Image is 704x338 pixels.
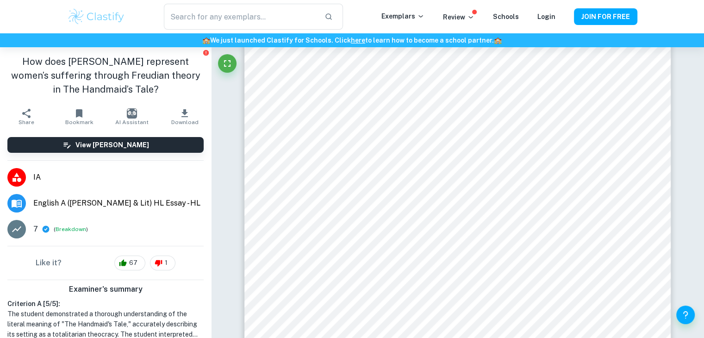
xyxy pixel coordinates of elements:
[202,49,209,56] button: Report issue
[218,54,237,73] button: Fullscreen
[7,137,204,153] button: View [PERSON_NAME]
[33,224,38,235] p: 7
[160,258,173,268] span: 1
[65,119,93,125] span: Bookmark
[75,140,149,150] h6: View [PERSON_NAME]
[56,225,86,233] button: Breakdown
[574,8,637,25] button: JOIN FOR FREE
[54,225,88,234] span: ( )
[36,257,62,269] h6: Like it?
[124,258,143,268] span: 67
[493,13,519,20] a: Schools
[676,306,695,324] button: Help and Feedback
[67,7,126,26] img: Clastify logo
[19,119,34,125] span: Share
[33,198,204,209] span: English A ([PERSON_NAME] & Lit) HL Essay - HL
[7,55,204,96] h1: How does [PERSON_NAME] represent women’s suffering through Freudian theory in The Handmaid’s Tale?
[150,256,175,270] div: 1
[114,256,145,270] div: 67
[106,104,158,130] button: AI Assistant
[158,104,211,130] button: Download
[53,104,106,130] button: Bookmark
[33,172,204,183] span: IA
[115,119,149,125] span: AI Assistant
[202,37,210,44] span: 🏫
[537,13,555,20] a: Login
[171,119,199,125] span: Download
[443,12,474,22] p: Review
[127,108,137,119] img: AI Assistant
[351,37,365,44] a: here
[381,11,424,21] p: Exemplars
[2,35,702,45] h6: We just launched Clastify for Schools. Click to learn how to become a school partner.
[164,4,317,30] input: Search for any exemplars...
[7,299,204,309] h6: Criterion A [ 5 / 5 ]:
[494,37,502,44] span: 🏫
[4,284,207,295] h6: Examiner's summary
